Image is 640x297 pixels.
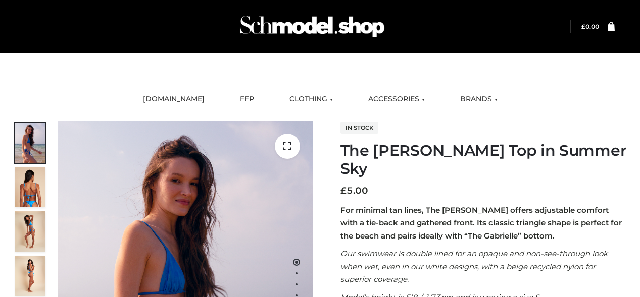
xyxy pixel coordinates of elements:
img: 1.Alex-top_SS-1_4464b1e7-c2c9-4e4b-a62c-58381cd673c0-1.jpg [15,123,45,163]
a: ACCESSORIES [361,88,432,110]
span: In stock [340,122,378,134]
span: £ [340,185,347,196]
h1: The [PERSON_NAME] Top in Summer Sky [340,142,628,178]
a: £0.00 [581,23,599,30]
strong: For minimal tan lines, The [PERSON_NAME] offers adjustable comfort with a tie-back and gathered f... [340,205,622,241]
a: FFP [232,88,262,110]
img: Schmodel Admin 964 [236,7,388,46]
bdi: 0.00 [581,23,599,30]
img: 3.Alex-top_CN-1-1-2.jpg [15,256,45,296]
bdi: 5.00 [340,185,368,196]
span: £ [581,23,585,30]
a: [DOMAIN_NAME] [135,88,212,110]
img: 4.Alex-top_CN-1-1-2.jpg [15,211,45,252]
a: CLOTHING [282,88,340,110]
img: 5.Alex-top_CN-1-1_1-1.jpg [15,167,45,207]
a: BRANDS [453,88,505,110]
em: Our swimwear is double lined for an opaque and non-see-through look when wet, even in our white d... [340,249,608,284]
